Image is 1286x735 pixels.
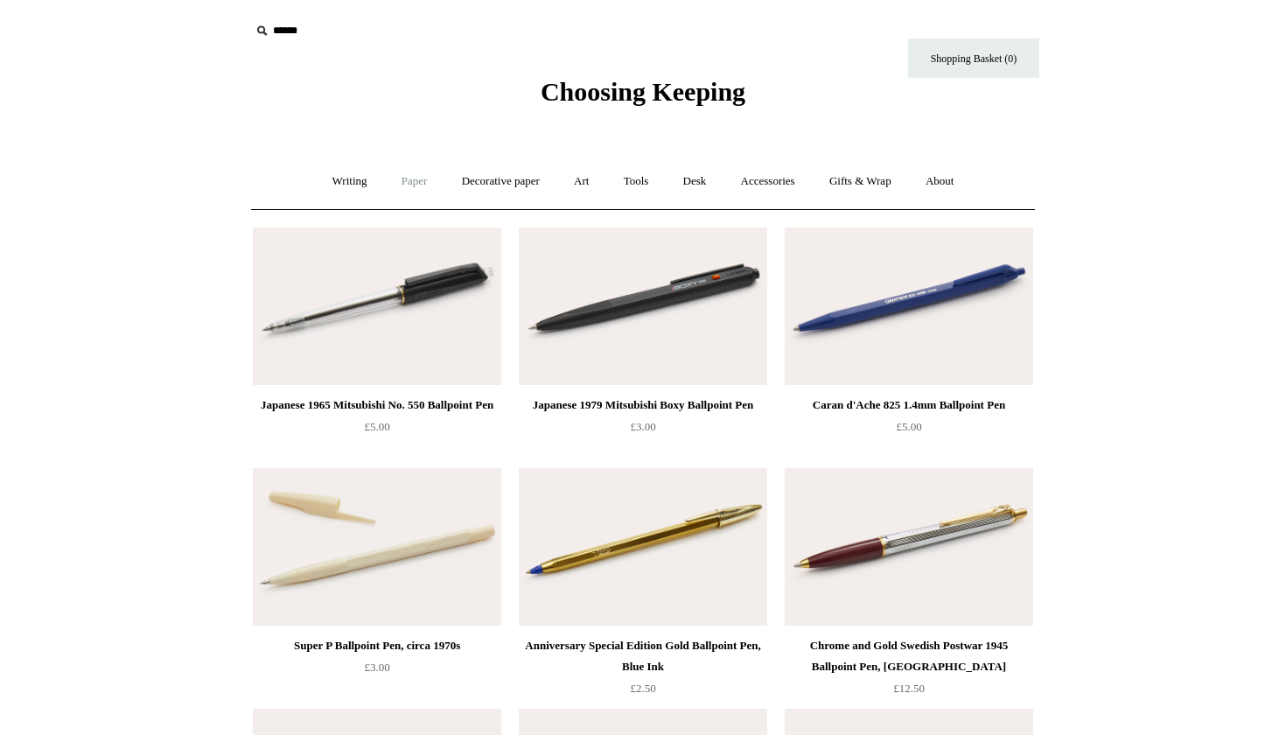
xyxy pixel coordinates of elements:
img: Japanese 1979 Mitsubishi Boxy Ballpoint Pen [519,227,767,385]
a: Anniversary Special Edition Gold Ballpoint Pen, Blue Ink Anniversary Special Edition Gold Ballpoi... [519,468,767,626]
a: Chrome and Gold Swedish Postwar 1945 Ballpoint Pen, Burgundy Chrome and Gold Swedish Postwar 1945... [785,468,1033,626]
a: About [910,158,970,205]
span: £2.50 [630,682,655,695]
div: Anniversary Special Edition Gold Ballpoint Pen, Blue Ink [523,635,763,677]
a: Japanese 1965 Mitsubishi No. 550 Ballpoint Pen £5.00 [253,395,501,466]
img: Chrome and Gold Swedish Postwar 1945 Ballpoint Pen, Burgundy [785,468,1033,626]
a: Writing [317,158,383,205]
a: Super P Ballpoint Pen, circa 1970s £3.00 [253,635,501,707]
img: Anniversary Special Edition Gold Ballpoint Pen, Blue Ink [519,468,767,626]
a: Desk [667,158,723,205]
img: Super P Ballpoint Pen, circa 1970s [253,468,501,626]
div: Japanese 1965 Mitsubishi No. 550 Ballpoint Pen [257,395,497,416]
a: Shopping Basket (0) [908,38,1039,78]
a: Paper [386,158,444,205]
a: Japanese 1979 Mitsubishi Boxy Ballpoint Pen Japanese 1979 Mitsubishi Boxy Ballpoint Pen [519,227,767,385]
span: £3.00 [364,661,389,674]
a: Choosing Keeping [541,91,745,103]
span: £3.00 [630,420,655,433]
span: £12.50 [893,682,925,695]
a: Tools [608,158,665,205]
a: Anniversary Special Edition Gold Ballpoint Pen, Blue Ink £2.50 [519,635,767,707]
span: Choosing Keeping [541,77,745,106]
a: Accessories [725,158,811,205]
a: Caran d'Ache 825 1.4mm Ballpoint Pen Caran d'Ache 825 1.4mm Ballpoint Pen [785,227,1033,385]
a: Japanese 1965 Mitsubishi No. 550 Ballpoint Pen Japanese 1965 Mitsubishi No. 550 Ballpoint Pen [253,227,501,385]
a: Super P Ballpoint Pen, circa 1970s Super P Ballpoint Pen, circa 1970s [253,468,501,626]
div: Caran d'Ache 825 1.4mm Ballpoint Pen [789,395,1029,416]
a: Chrome and Gold Swedish Postwar 1945 Ballpoint Pen, [GEOGRAPHIC_DATA] £12.50 [785,635,1033,707]
a: Art [558,158,605,205]
span: £5.00 [364,420,389,433]
a: Japanese 1979 Mitsubishi Boxy Ballpoint Pen £3.00 [519,395,767,466]
div: Japanese 1979 Mitsubishi Boxy Ballpoint Pen [523,395,763,416]
img: Caran d'Ache 825 1.4mm Ballpoint Pen [785,227,1033,385]
a: Gifts & Wrap [814,158,907,205]
div: Super P Ballpoint Pen, circa 1970s [257,635,497,656]
a: Decorative paper [446,158,556,205]
a: Caran d'Ache 825 1.4mm Ballpoint Pen £5.00 [785,395,1033,466]
img: Japanese 1965 Mitsubishi No. 550 Ballpoint Pen [253,227,501,385]
div: Chrome and Gold Swedish Postwar 1945 Ballpoint Pen, [GEOGRAPHIC_DATA] [789,635,1029,677]
span: £5.00 [896,420,921,433]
